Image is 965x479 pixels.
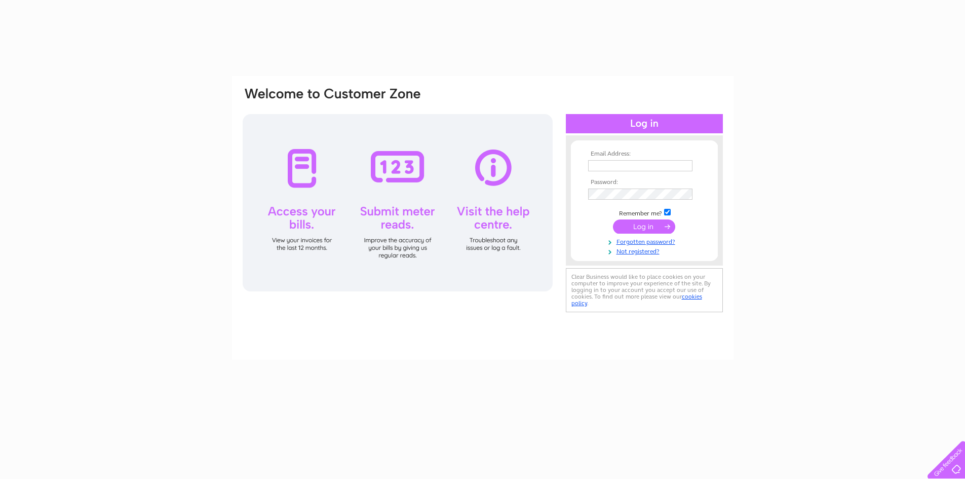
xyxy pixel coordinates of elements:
[588,246,703,255] a: Not registered?
[586,179,703,186] th: Password:
[586,207,703,217] td: Remember me?
[613,219,675,234] input: Submit
[586,151,703,158] th: Email Address:
[588,236,703,246] a: Forgotten password?
[571,293,702,307] a: cookies policy
[566,268,723,312] div: Clear Business would like to place cookies on your computer to improve your experience of the sit...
